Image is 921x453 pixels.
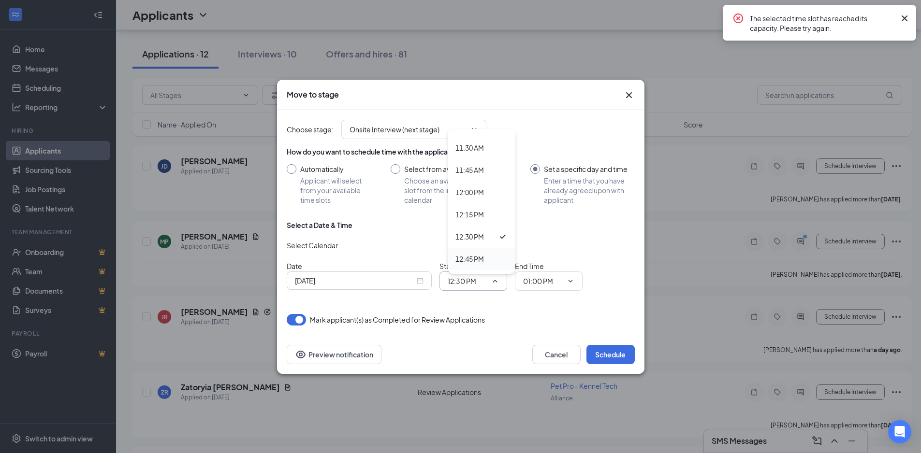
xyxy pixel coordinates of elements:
input: End time [523,276,563,286]
svg: CrossCircle [732,13,744,24]
input: Start time [448,276,487,286]
svg: ChevronDown [470,126,478,133]
div: The selected time slot has reached its capacity. Please try again. [750,13,895,33]
div: 11:45 AM [455,165,484,175]
svg: Checkmark [498,232,508,241]
button: Close [623,89,635,101]
span: Mark applicant(s) as Completed for Review Applications [310,314,485,326]
input: Sep 16, 2025 [295,275,415,286]
span: Choose stage : [287,124,334,135]
div: 12:45 PM [455,254,484,264]
div: Select a Date & Time [287,220,352,230]
span: Date [287,262,302,270]
button: Cancel [532,345,581,364]
div: 12:00 PM [455,187,484,198]
div: 11:30 AM [455,142,484,153]
span: Start Time [439,262,471,270]
svg: ChevronUp [491,277,499,285]
span: End Time [515,262,544,270]
div: Open Intercom Messenger [888,420,911,443]
span: Select Calendar [287,241,338,250]
div: How do you want to schedule time with the applicant? [287,147,635,156]
button: Schedule [586,345,635,364]
svg: Eye [295,349,307,360]
div: 12:30 PM [455,231,484,242]
h3: Move to stage [287,89,339,100]
svg: Cross [899,13,910,24]
button: Preview notificationEye [287,345,381,364]
svg: Cross [623,89,635,101]
div: 12:15 PM [455,209,484,220]
svg: ChevronDown [567,277,574,285]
